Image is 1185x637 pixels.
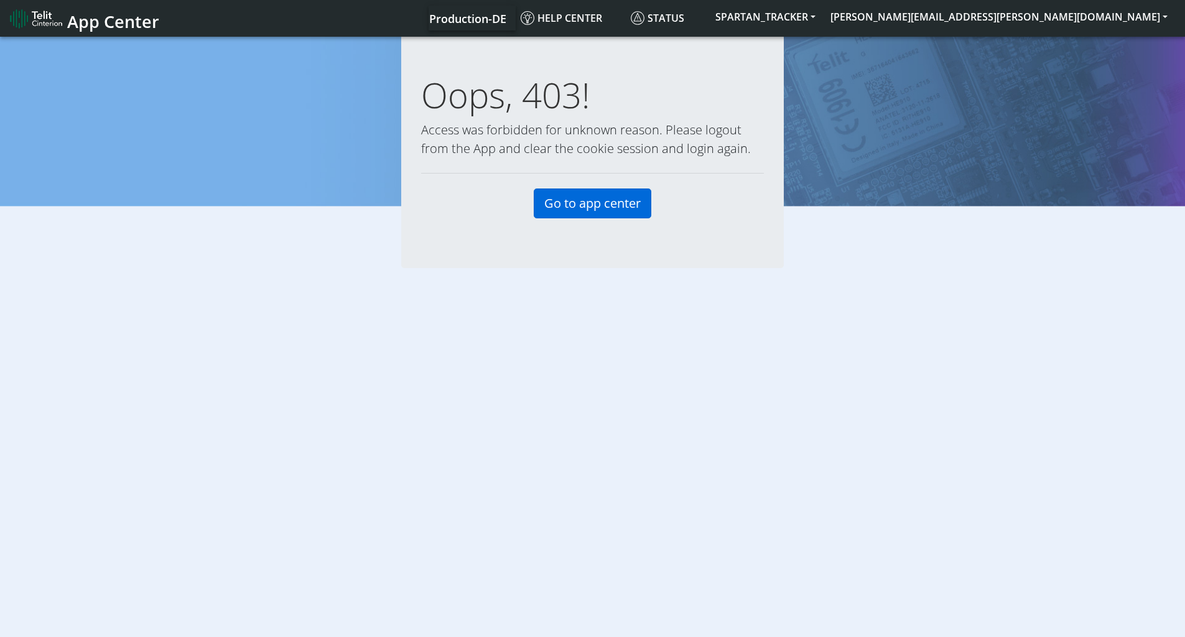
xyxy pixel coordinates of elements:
[631,11,644,25] img: status.svg
[429,6,506,30] a: Your current platform instance
[429,11,506,26] span: Production-DE
[626,6,708,30] a: Status
[421,74,764,116] h1: Oops, 403!
[708,6,823,28] button: SPARTAN_TRACKER
[521,11,534,25] img: knowledge.svg
[521,11,602,25] span: Help center
[516,6,626,30] a: Help center
[631,11,684,25] span: Status
[10,5,157,32] a: App Center
[67,10,159,33] span: App Center
[823,6,1175,28] button: [PERSON_NAME][EMAIL_ADDRESS][PERSON_NAME][DOMAIN_NAME]
[10,9,62,29] img: logo-telit-cinterion-gw-new.png
[421,121,764,158] p: Access was forbidden for unknown reason. Please logout from the App and clear the cookie session ...
[534,188,651,218] a: Go to app center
